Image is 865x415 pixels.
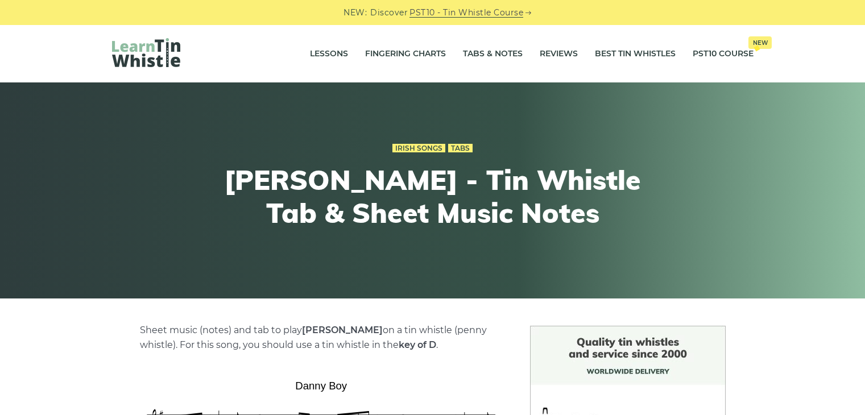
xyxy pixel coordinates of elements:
[365,40,446,68] a: Fingering Charts
[540,40,578,68] a: Reviews
[392,144,445,153] a: Irish Songs
[112,38,180,67] img: LearnTinWhistle.com
[302,325,383,335] strong: [PERSON_NAME]
[140,323,503,352] p: Sheet music (notes) and tab to play on a tin whistle (penny whistle). For this song, you should u...
[224,164,642,229] h1: [PERSON_NAME] - Tin Whistle Tab & Sheet Music Notes
[748,36,772,49] span: New
[595,40,676,68] a: Best Tin Whistles
[463,40,523,68] a: Tabs & Notes
[310,40,348,68] a: Lessons
[399,339,436,350] strong: key of D
[448,144,473,153] a: Tabs
[693,40,754,68] a: PST10 CourseNew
